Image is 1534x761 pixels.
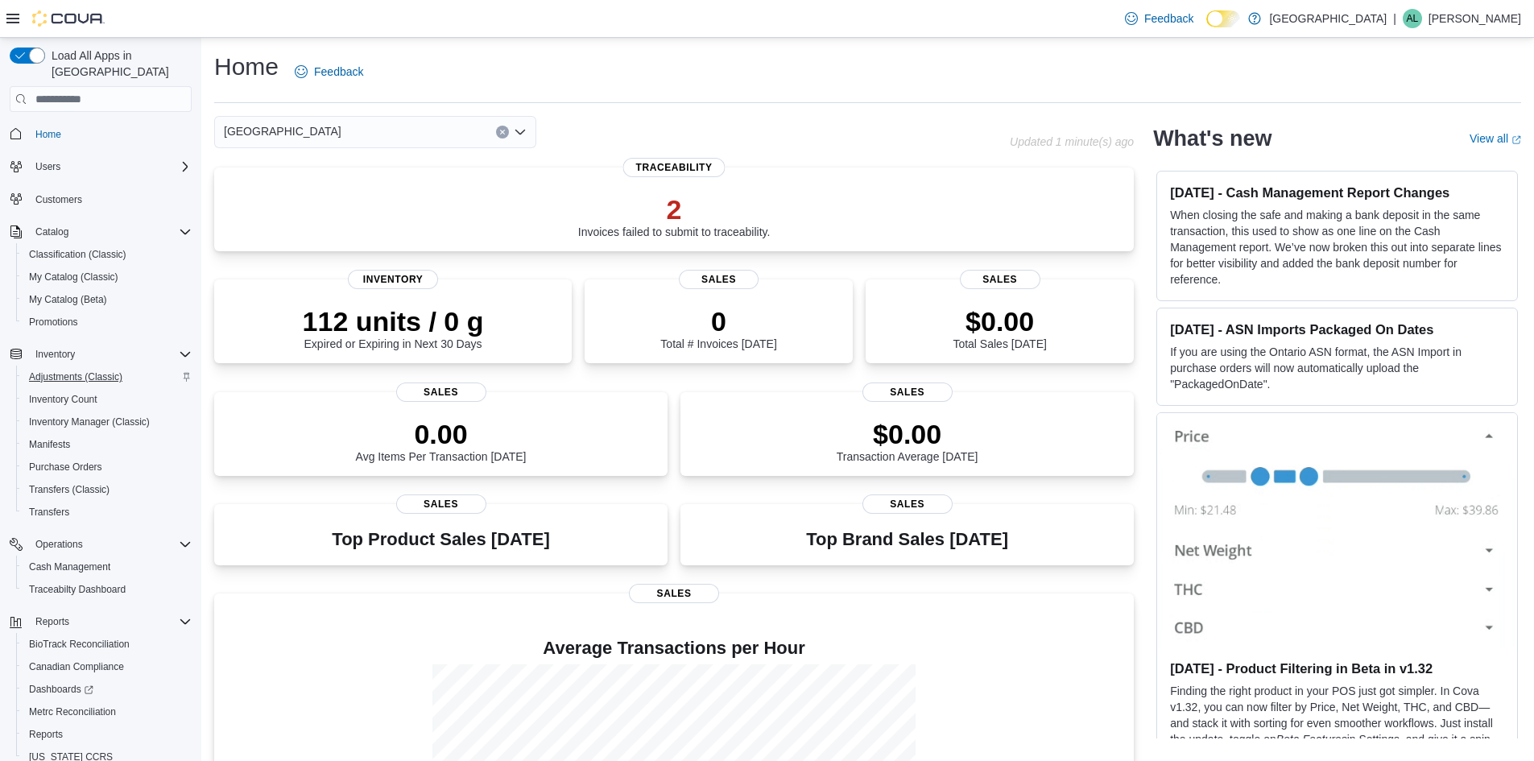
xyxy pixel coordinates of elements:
[23,657,192,676] span: Canadian Compliance
[23,435,76,454] a: Manifests
[23,290,114,309] a: My Catalog (Beta)
[29,157,192,176] span: Users
[1153,126,1271,151] h2: What's new
[23,457,109,477] a: Purchase Orders
[23,312,192,332] span: Promotions
[23,267,192,287] span: My Catalog (Classic)
[16,633,198,656] button: BioTrack Reconciliation
[16,478,198,501] button: Transfers (Classic)
[3,610,198,633] button: Reports
[29,222,192,242] span: Catalog
[23,680,192,699] span: Dashboards
[29,125,68,144] a: Home
[23,557,117,577] a: Cash Management
[1170,184,1504,201] h3: [DATE] - Cash Management Report Changes
[953,305,1046,337] p: $0.00
[29,222,75,242] button: Catalog
[23,702,192,722] span: Metrc Reconciliation
[660,305,776,337] p: 0
[348,270,438,289] span: Inventory
[45,48,192,80] span: Load All Apps in [GEOGRAPHIC_DATA]
[29,535,192,554] span: Operations
[1403,9,1422,28] div: Ashley Lehman-Preine
[303,305,484,350] div: Expired or Expiring in Next 30 Days
[16,701,198,723] button: Metrc Reconciliation
[16,311,198,333] button: Promotions
[3,533,198,556] button: Operations
[356,418,527,450] p: 0.00
[29,705,116,718] span: Metrc Reconciliation
[862,383,953,402] span: Sales
[29,123,192,143] span: Home
[23,635,192,654] span: BioTrack Reconciliation
[23,480,192,499] span: Transfers (Classic)
[23,503,192,522] span: Transfers
[23,367,192,387] span: Adjustments (Classic)
[288,56,370,88] a: Feedback
[23,412,156,432] a: Inventory Manager (Classic)
[23,390,192,409] span: Inventory Count
[29,248,126,261] span: Classification (Classic)
[1144,10,1193,27] span: Feedback
[1170,344,1504,392] p: If you are using the Ontario ASN format, the ASN Import in purchase orders will now automatically...
[29,660,124,673] span: Canadian Compliance
[16,366,198,388] button: Adjustments (Classic)
[23,635,136,654] a: BioTrack Reconciliation
[35,538,83,551] span: Operations
[23,702,122,722] a: Metrc Reconciliation
[3,188,198,211] button: Customers
[35,348,75,361] span: Inventory
[227,639,1121,658] h4: Average Transactions per Hour
[29,535,89,554] button: Operations
[23,457,192,477] span: Purchase Orders
[29,157,67,176] button: Users
[23,557,192,577] span: Cash Management
[23,245,133,264] a: Classification (Classic)
[29,316,78,329] span: Promotions
[953,305,1046,350] div: Total Sales [DATE]
[16,656,198,678] button: Canadian Compliance
[396,494,486,514] span: Sales
[214,51,279,83] h1: Home
[23,580,132,599] a: Traceabilty Dashboard
[1170,660,1504,676] h3: [DATE] - Product Filtering in Beta in v1.32
[29,728,63,741] span: Reports
[29,612,76,631] button: Reports
[23,245,192,264] span: Classification (Classic)
[16,723,198,746] button: Reports
[314,64,363,80] span: Feedback
[1511,135,1521,145] svg: External link
[23,412,192,432] span: Inventory Manager (Classic)
[29,638,130,651] span: BioTrack Reconciliation
[806,530,1008,549] h3: Top Brand Sales [DATE]
[23,680,100,699] a: Dashboards
[29,393,97,406] span: Inventory Count
[16,433,198,456] button: Manifests
[514,126,527,139] button: Open list of options
[1170,321,1504,337] h3: [DATE] - ASN Imports Packaged On Dates
[3,155,198,178] button: Users
[35,128,61,141] span: Home
[29,416,150,428] span: Inventory Manager (Classic)
[3,343,198,366] button: Inventory
[1470,132,1521,145] a: View allExternal link
[29,560,110,573] span: Cash Management
[16,243,198,266] button: Classification (Classic)
[29,190,89,209] a: Customers
[29,438,70,451] span: Manifests
[29,189,192,209] span: Customers
[1269,9,1387,28] p: [GEOGRAPHIC_DATA]
[29,370,122,383] span: Adjustments (Classic)
[303,305,484,337] p: 112 units / 0 g
[29,583,126,596] span: Traceabilty Dashboard
[496,126,509,139] button: Clear input
[16,266,198,288] button: My Catalog (Classic)
[1393,9,1396,28] p: |
[23,435,192,454] span: Manifests
[16,288,198,311] button: My Catalog (Beta)
[960,270,1040,289] span: Sales
[3,221,198,243] button: Catalog
[1170,207,1504,287] p: When closing the safe and making a bank deposit in the same transaction, this used to show as one...
[16,678,198,701] a: Dashboards
[35,160,60,173] span: Users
